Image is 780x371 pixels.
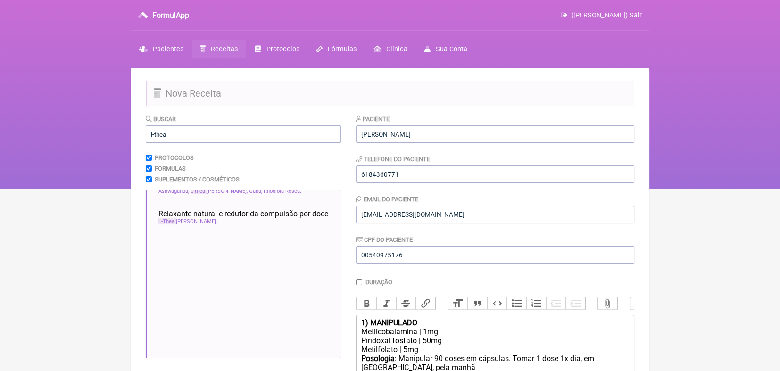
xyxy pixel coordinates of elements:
[328,45,357,53] span: Fórmulas
[146,81,634,106] h2: Nova Receita
[416,40,476,58] a: Sua Conta
[155,176,240,183] label: Suplementos / Cosméticos
[396,297,416,310] button: Strikethrough
[565,297,585,310] button: Increase Level
[356,115,390,123] label: Paciente
[356,156,430,163] label: Telefone do Paciente
[146,125,341,143] input: exemplo: emagrecimento, ansiedade
[158,188,189,194] span: Ashwaganda
[487,297,507,310] button: Code
[152,11,189,20] h3: FormulApp
[146,115,176,123] label: Buscar
[264,188,301,194] span: Rhodiola Rósea
[415,297,435,310] button: Link
[361,318,417,327] strong: 1) MANIPULADO
[361,336,629,345] div: Piridoxal fosfato | 50mg
[191,188,207,194] span: L-thea
[546,297,566,310] button: Decrease Level
[158,209,328,218] span: Relaxante natural e redutor da compulsão por doce
[598,297,618,310] button: Attach Files
[376,297,396,310] button: Italic
[506,297,526,310] button: Bullets
[361,354,395,363] strong: Posologia
[158,218,217,224] span: [PERSON_NAME]
[386,45,407,53] span: Clínica
[526,297,546,310] button: Numbers
[211,45,238,53] span: Receitas
[131,40,192,58] a: Pacientes
[630,297,650,310] button: Undo
[155,165,186,172] label: Formulas
[467,297,487,310] button: Quote
[365,279,392,286] label: Duração
[155,154,194,161] label: Protocolos
[246,40,307,58] a: Protocolos
[308,40,365,58] a: Fórmulas
[192,40,246,58] a: Receitas
[361,345,629,354] div: Metilfolato | 5mg
[361,327,629,336] div: Metilcobalamina | 1mg
[191,188,248,194] span: [PERSON_NAME]
[266,45,299,53] span: Protocolos
[158,218,176,224] span: L-Thea
[561,11,642,19] a: ([PERSON_NAME]) Sair
[448,297,468,310] button: Heading
[436,45,467,53] span: Sua Conta
[357,297,376,310] button: Bold
[249,188,262,194] span: Gaba
[356,196,418,203] label: Email do Paciente
[356,236,413,243] label: CPF do Paciente
[153,45,183,53] span: Pacientes
[571,11,642,19] span: ([PERSON_NAME]) Sair
[365,40,416,58] a: Clínica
